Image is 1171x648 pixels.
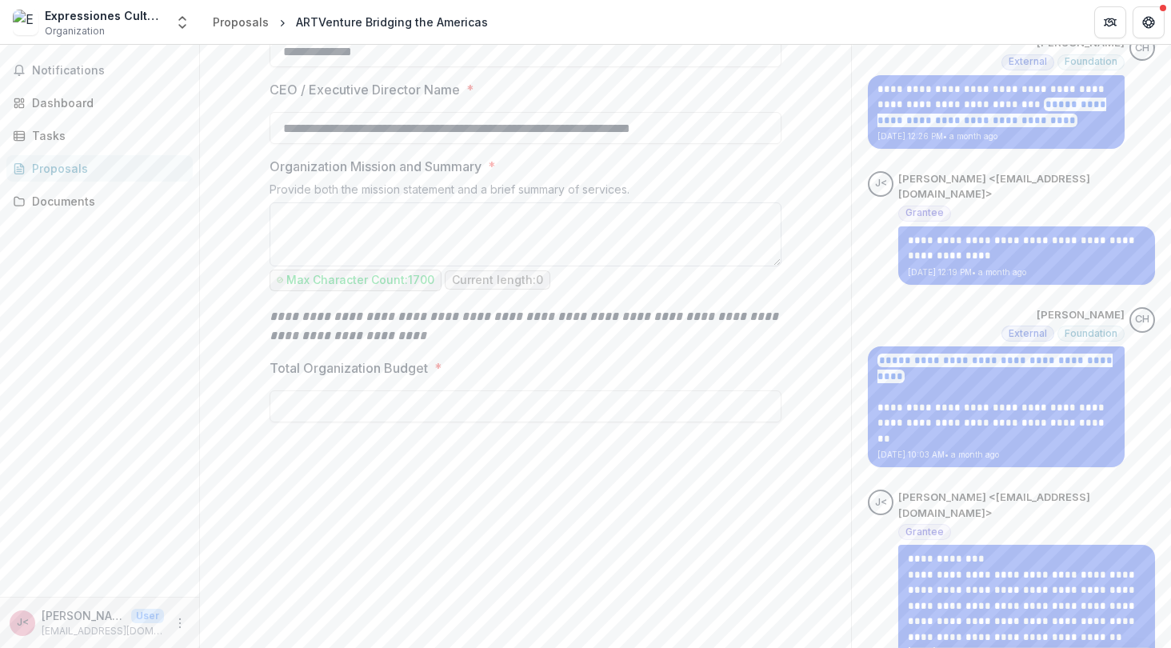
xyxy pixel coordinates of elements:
[270,80,460,99] p: CEO / Executive Director Name
[898,490,1155,521] p: [PERSON_NAME] <[EMAIL_ADDRESS][DOMAIN_NAME]>
[45,24,105,38] span: Organization
[908,266,1145,278] p: [DATE] 12:19 PM • a month ago
[1094,6,1126,38] button: Partners
[6,155,193,182] a: Proposals
[905,526,944,538] span: Grantee
[270,358,428,378] p: Total Organization Budget
[32,160,180,177] div: Proposals
[131,609,164,623] p: User
[42,624,164,638] p: [EMAIL_ADDRESS][DOMAIN_NAME]
[270,182,781,202] div: Provide both the mission statement and a brief summary of services.
[6,58,193,83] button: Notifications
[1135,314,1149,325] div: Carli Herz
[17,618,29,628] div: Jose Garaycochea <director@expressiones.org>
[6,188,193,214] a: Documents
[875,498,887,508] div: Jose Garaycochea <director@expressiones.org>
[32,193,180,210] div: Documents
[877,449,1115,461] p: [DATE] 10:03 AM • a month ago
[213,14,269,30] div: Proposals
[6,90,193,116] a: Dashboard
[1037,307,1125,323] p: [PERSON_NAME]
[32,64,186,78] span: Notifications
[1135,43,1149,54] div: Carli Herz
[905,207,944,218] span: Grantee
[1065,56,1117,67] span: Foundation
[1133,6,1165,38] button: Get Help
[45,7,165,24] div: Expressiones Cultural Center Inc
[206,10,494,34] nav: breadcrumb
[6,122,193,149] a: Tasks
[898,171,1155,202] p: [PERSON_NAME] <[EMAIL_ADDRESS][DOMAIN_NAME]>
[270,157,482,176] p: Organization Mission and Summary
[452,274,543,287] p: Current length: 0
[171,6,194,38] button: Open entity switcher
[1065,328,1117,339] span: Foundation
[42,607,125,624] p: [PERSON_NAME] <[EMAIL_ADDRESS][DOMAIN_NAME]>
[32,127,180,144] div: Tasks
[875,178,887,189] div: Jose Garaycochea <director@expressiones.org>
[1009,328,1047,339] span: External
[206,10,275,34] a: Proposals
[286,274,434,287] p: Max Character Count: 1700
[877,130,1115,142] p: [DATE] 12:26 PM • a month ago
[13,10,38,35] img: Expressiones Cultural Center Inc
[1009,56,1047,67] span: External
[296,14,488,30] div: ARTVenture Bridging the Americas
[32,94,180,111] div: Dashboard
[170,614,190,633] button: More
